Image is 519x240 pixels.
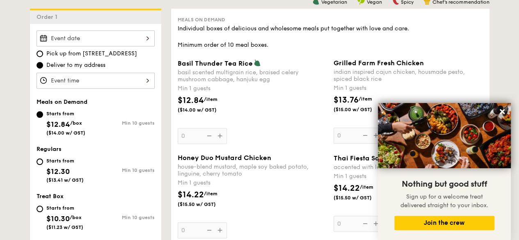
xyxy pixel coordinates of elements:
[37,62,43,69] input: Deliver to my address
[204,191,217,197] span: /item
[254,59,261,66] img: icon-vegetarian.fe4039eb.svg
[37,146,62,153] span: Regulars
[334,69,483,82] div: indian inspired cajun chicken, housmade pesto, spiced black rice
[334,95,359,105] span: $13.76
[37,98,87,105] span: Meals on Demand
[178,154,271,162] span: Honey Duo Mustard Chicken
[46,130,85,136] span: ($14.00 w/ GST)
[334,84,483,92] div: Min 1 guests
[334,106,389,113] span: ($15.00 w/ GST)
[178,85,327,93] div: Min 1 guests
[70,120,82,126] span: /box
[46,214,70,223] span: $10.30
[334,183,360,193] span: $14.22
[334,194,389,201] span: ($15.50 w/ GST)
[46,167,70,176] span: $12.30
[46,205,83,211] div: Starts from
[37,50,43,57] input: Pick up from [STREET_ADDRESS]
[359,96,372,102] span: /item
[37,193,64,200] span: Treat Box
[46,61,105,69] span: Deliver to my address
[46,224,83,230] span: ($11.23 w/ GST)
[46,177,84,183] span: ($13.41 w/ GST)
[96,215,155,220] div: Min 10 guests
[70,215,82,220] span: /box
[37,111,43,118] input: Starts from$12.84/box($14.00 w/ GST)Min 10 guests
[37,30,155,46] input: Event date
[178,69,327,83] div: basil scented multigrain rice, braised celery mushroom cabbage, hanjuku egg
[334,172,483,181] div: Min 1 guests
[37,73,155,89] input: Event time
[400,193,488,209] span: Sign up for a welcome treat delivered straight to your inbox.
[178,179,327,187] div: Min 1 guests
[96,167,155,173] div: Min 10 guests
[37,158,43,165] input: Starts from$12.30($13.41 w/ GST)Min 10 guests
[378,103,511,168] img: DSC07876-Edit02-Large.jpeg
[37,14,61,21] span: Order 1
[178,201,233,208] span: ($15.50 w/ GST)
[394,216,494,230] button: Join the crew
[46,50,137,58] span: Pick up from [STREET_ADDRESS]
[46,110,85,117] div: Starts from
[360,184,373,190] span: /item
[37,206,43,212] input: Starts from$10.30/box($11.23 w/ GST)Min 10 guests
[496,105,509,118] button: Close
[178,17,225,23] span: Meals on Demand
[46,158,84,164] div: Starts from
[178,107,233,113] span: ($14.00 w/ GST)
[46,120,70,129] span: $12.84
[178,25,483,49] div: Individual boxes of delicious and wholesome meals put together with love and care. Minimum order ...
[402,179,487,189] span: Nothing but good stuff
[178,190,204,200] span: $14.22
[96,120,155,126] div: Min 10 guests
[178,163,327,177] div: house-blend mustard, maple soy baked potato, linguine, cherry tomato
[334,164,483,171] div: accented with lemongrass, kaffir lime leaf, red chilli
[178,96,204,105] span: $12.84
[204,96,217,102] span: /item
[334,59,424,67] span: Grilled Farm Fresh Chicken
[334,154,391,162] span: Thai Fiesta Salad
[178,59,253,67] span: Basil Thunder Tea Rice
